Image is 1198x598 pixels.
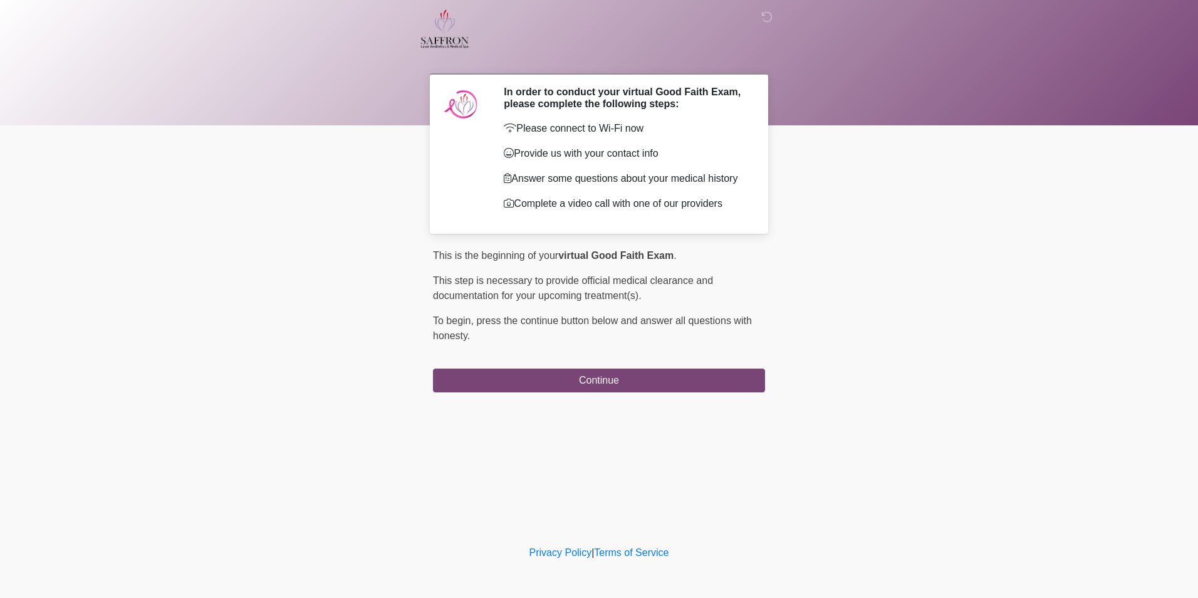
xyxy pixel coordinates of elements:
img: Saffron Laser Aesthetics and Medical Spa Logo [420,9,469,48]
span: This is the beginning of your [433,250,558,261]
a: | [591,547,594,558]
span: To begin, [433,315,476,326]
button: Continue [433,369,765,392]
a: Privacy Policy [529,547,592,558]
p: Answer some questions about your medical history [504,171,746,186]
p: Provide us with your contact info [504,146,746,161]
p: Complete a video call with one of our providers [504,196,746,211]
span: This step is necessary to provide official medical clearance and documentation for your upcoming ... [433,275,713,301]
h2: In order to conduct your virtual Good Faith Exam, please complete the following steps: [504,86,746,110]
strong: virtual Good Faith Exam [558,250,674,261]
img: Agent Avatar [442,86,480,123]
span: press the continue button below and answer all questions with honesty. [433,315,752,341]
p: Please connect to Wi-Fi now [504,121,746,136]
a: Terms of Service [594,547,669,558]
span: . [674,250,676,261]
